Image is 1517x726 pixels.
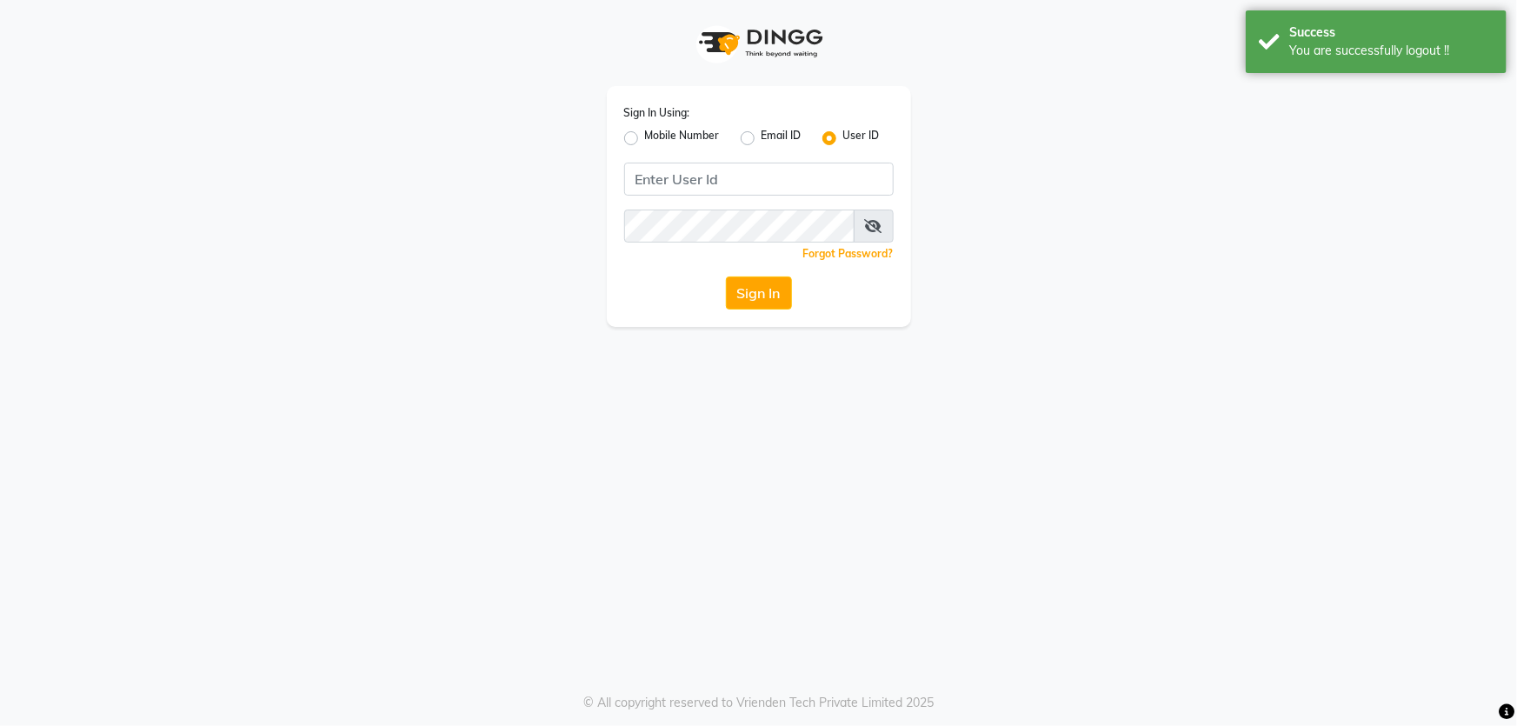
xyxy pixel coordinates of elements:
label: Sign In Using: [624,105,690,121]
img: logo1.svg [689,17,828,69]
a: Forgot Password? [803,247,894,260]
div: Success [1289,23,1494,42]
label: Mobile Number [645,128,720,149]
input: Username [624,210,855,243]
label: User ID [843,128,880,149]
button: Sign In [726,276,792,310]
div: You are successfully logout !! [1289,42,1494,60]
input: Username [624,163,894,196]
label: Email ID [762,128,802,149]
